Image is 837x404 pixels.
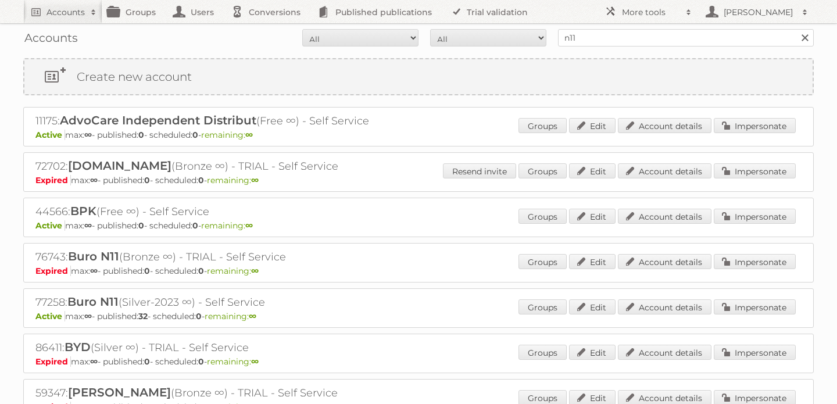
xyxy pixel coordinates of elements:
a: Groups [518,209,567,224]
h2: More tools [622,6,680,18]
span: remaining: [201,220,253,231]
span: Expired [35,356,71,367]
strong: 32 [138,311,148,321]
a: Create new account [24,59,813,94]
a: Edit [569,345,616,360]
a: Resend invite [443,163,516,178]
strong: 0 [198,266,204,276]
span: Buro N11 [68,249,119,263]
strong: 0 [144,356,150,367]
span: remaining: [205,311,256,321]
span: Expired [35,266,71,276]
strong: ∞ [90,356,98,367]
span: [PERSON_NAME] [68,385,171,399]
span: Active [35,130,65,140]
strong: ∞ [90,175,98,185]
strong: ∞ [251,356,259,367]
strong: 0 [198,356,204,367]
span: [DOMAIN_NAME] [68,159,171,173]
a: Impersonate [714,299,796,314]
strong: ∞ [90,266,98,276]
p: max: - published: - scheduled: - [35,220,802,231]
span: remaining: [201,130,253,140]
strong: ∞ [251,175,259,185]
span: Buro N11 [67,295,119,309]
strong: ∞ [251,266,259,276]
a: Account details [618,118,711,133]
a: Edit [569,118,616,133]
a: Account details [618,299,711,314]
a: Edit [569,163,616,178]
a: Impersonate [714,209,796,224]
span: remaining: [207,356,259,367]
p: max: - published: - scheduled: - [35,266,802,276]
span: Expired [35,175,71,185]
h2: [PERSON_NAME] [721,6,796,18]
p: max: - published: - scheduled: - [35,311,802,321]
span: Active [35,311,65,321]
a: Impersonate [714,254,796,269]
a: Groups [518,299,567,314]
span: Active [35,220,65,231]
strong: ∞ [245,220,253,231]
a: Account details [618,254,711,269]
p: max: - published: - scheduled: - [35,175,802,185]
h2: 11175: (Free ∞) - Self Service [35,113,442,128]
h2: 72702: (Bronze ∞) - TRIAL - Self Service [35,159,442,174]
h2: 59347: (Bronze ∞) - TRIAL - Self Service [35,385,442,401]
strong: ∞ [84,220,92,231]
strong: 0 [144,266,150,276]
span: remaining: [207,175,259,185]
span: AdvoCare Independent Distribut [60,113,256,127]
a: Account details [618,345,711,360]
span: BPK [70,204,96,218]
a: Groups [518,254,567,269]
strong: 0 [192,130,198,140]
a: Groups [518,118,567,133]
a: Impersonate [714,345,796,360]
strong: 0 [192,220,198,231]
strong: 0 [138,130,144,140]
strong: ∞ [84,311,92,321]
strong: 0 [138,220,144,231]
h2: Accounts [46,6,85,18]
p: max: - published: - scheduled: - [35,130,802,140]
a: Impersonate [714,163,796,178]
a: Edit [569,299,616,314]
strong: 0 [196,311,202,321]
h2: 76743: (Bronze ∞) - TRIAL - Self Service [35,249,442,264]
strong: ∞ [249,311,256,321]
strong: 0 [198,175,204,185]
h2: 86411: (Silver ∞) - TRIAL - Self Service [35,340,442,355]
h2: 44566: (Free ∞) - Self Service [35,204,442,219]
span: BYD [65,340,91,354]
span: remaining: [207,266,259,276]
a: Edit [569,254,616,269]
a: Groups [518,163,567,178]
a: Edit [569,209,616,224]
a: Groups [518,345,567,360]
a: Impersonate [714,118,796,133]
h2: 77258: (Silver-2023 ∞) - Self Service [35,295,442,310]
p: max: - published: - scheduled: - [35,356,802,367]
strong: ∞ [84,130,92,140]
a: Account details [618,163,711,178]
strong: 0 [144,175,150,185]
a: Account details [618,209,711,224]
strong: ∞ [245,130,253,140]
